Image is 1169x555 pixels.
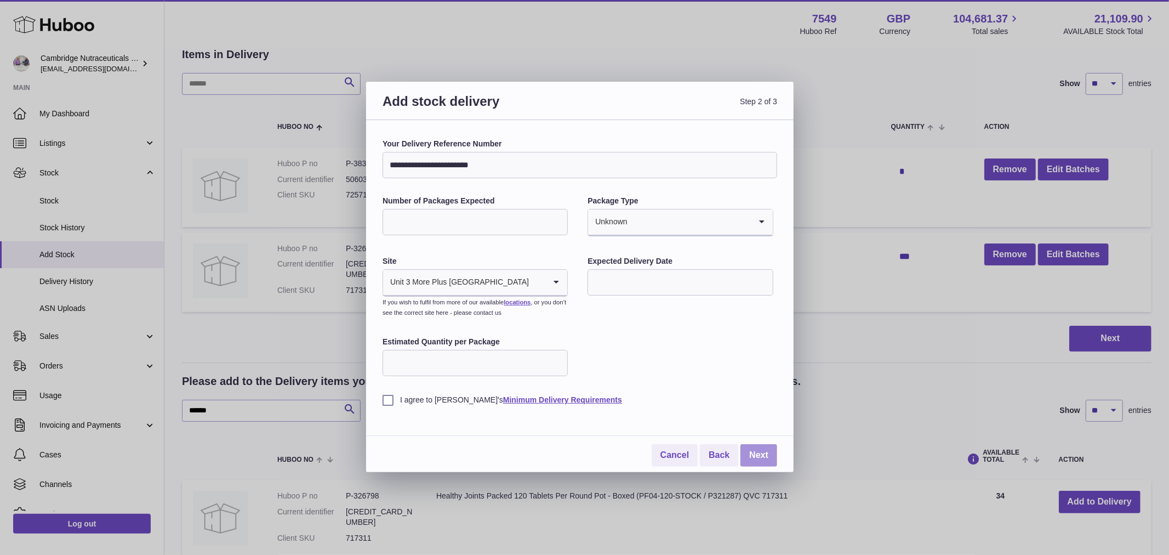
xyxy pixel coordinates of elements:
[383,139,777,149] label: Your Delivery Reference Number
[383,196,568,206] label: Number of Packages Expected
[588,209,628,235] span: Unknown
[652,444,698,467] a: Cancel
[383,270,567,296] div: Search for option
[383,256,568,267] label: Site
[503,395,622,404] a: Minimum Delivery Requirements
[580,93,777,123] span: Step 2 of 3
[383,93,580,123] h3: Add stock delivery
[504,299,531,305] a: locations
[529,270,545,295] input: Search for option
[588,196,773,206] label: Package Type
[588,209,772,236] div: Search for option
[628,209,751,235] input: Search for option
[383,395,777,405] label: I agree to [PERSON_NAME]'s
[383,337,568,347] label: Estimated Quantity per Package
[383,270,529,295] span: Unit 3 More Plus [GEOGRAPHIC_DATA]
[588,256,773,267] label: Expected Delivery Date
[740,444,777,467] a: Next
[700,444,738,467] a: Back
[383,299,566,316] small: If you wish to fulfil from more of our available , or you don’t see the correct site here - pleas...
